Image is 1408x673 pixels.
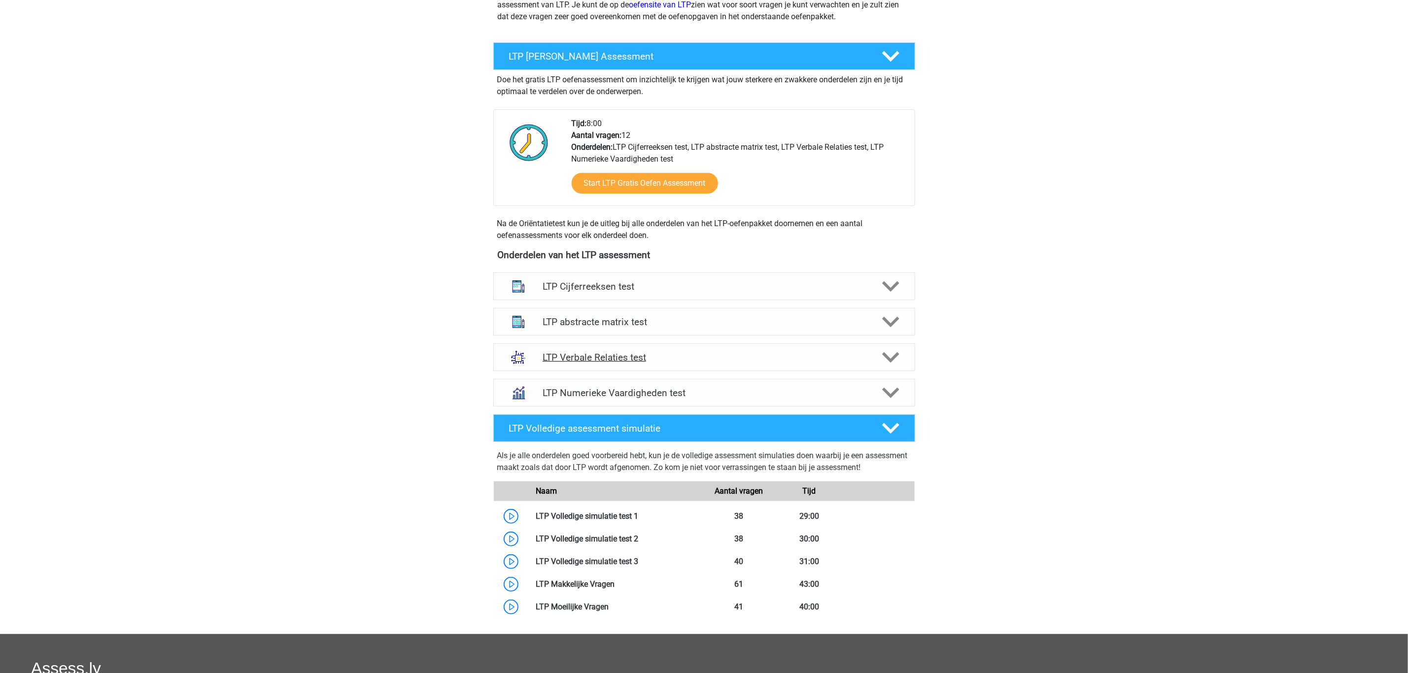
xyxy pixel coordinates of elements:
[493,218,915,241] div: Na de Oriëntatietest kun je de uitleg bij alle onderdelen van het LTP-oefenpakket doornemen en ee...
[489,414,919,442] a: LTP Volledige assessment simulatie
[529,485,704,497] div: Naam
[506,309,531,335] img: abstracte matrices
[529,533,704,545] div: LTP Volledige simulatie test 2
[572,173,718,194] a: Start LTP Gratis Oefen Assessment
[572,119,587,128] b: Tijd:
[506,380,531,405] img: numeriek redeneren
[529,556,704,568] div: LTP Volledige simulatie test 3
[498,249,911,261] h4: Onderdelen van het LTP assessment
[509,51,866,62] h4: LTP [PERSON_NAME] Assessment
[497,450,911,477] div: Als je alle onderdelen goed voorbereid hebt, kun je de volledige assessment simulaties doen waarb...
[504,118,554,167] img: Klok
[489,272,919,300] a: cijferreeksen LTP Cijferreeksen test
[493,70,915,98] div: Doe het gratis LTP oefenassessment om inzichtelijk te krijgen wat jouw sterkere en zwakkere onder...
[506,273,531,299] img: cijferreeksen
[506,344,531,370] img: analogieen
[509,423,866,434] h4: LTP Volledige assessment simulatie
[543,387,865,399] h4: LTP Numerieke Vaardigheden test
[704,485,774,497] div: Aantal vragen
[529,578,704,590] div: LTP Makkelijke Vragen
[489,308,919,336] a: abstracte matrices LTP abstracte matrix test
[489,42,919,70] a: LTP [PERSON_NAME] Assessment
[489,379,919,406] a: numeriek redeneren LTP Numerieke Vaardigheden test
[774,485,844,497] div: Tijd
[543,281,865,292] h4: LTP Cijferreeksen test
[543,352,865,363] h4: LTP Verbale Relaties test
[572,142,613,152] b: Onderdelen:
[529,510,704,522] div: LTP Volledige simulatie test 1
[572,131,622,140] b: Aantal vragen:
[529,601,704,613] div: LTP Moeilijke Vragen
[489,343,919,371] a: analogieen LTP Verbale Relaties test
[564,118,914,205] div: 8:00 12 LTP Cijferreeksen test, LTP abstracte matrix test, LTP Verbale Relaties test, LTP Numerie...
[543,316,865,328] h4: LTP abstracte matrix test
